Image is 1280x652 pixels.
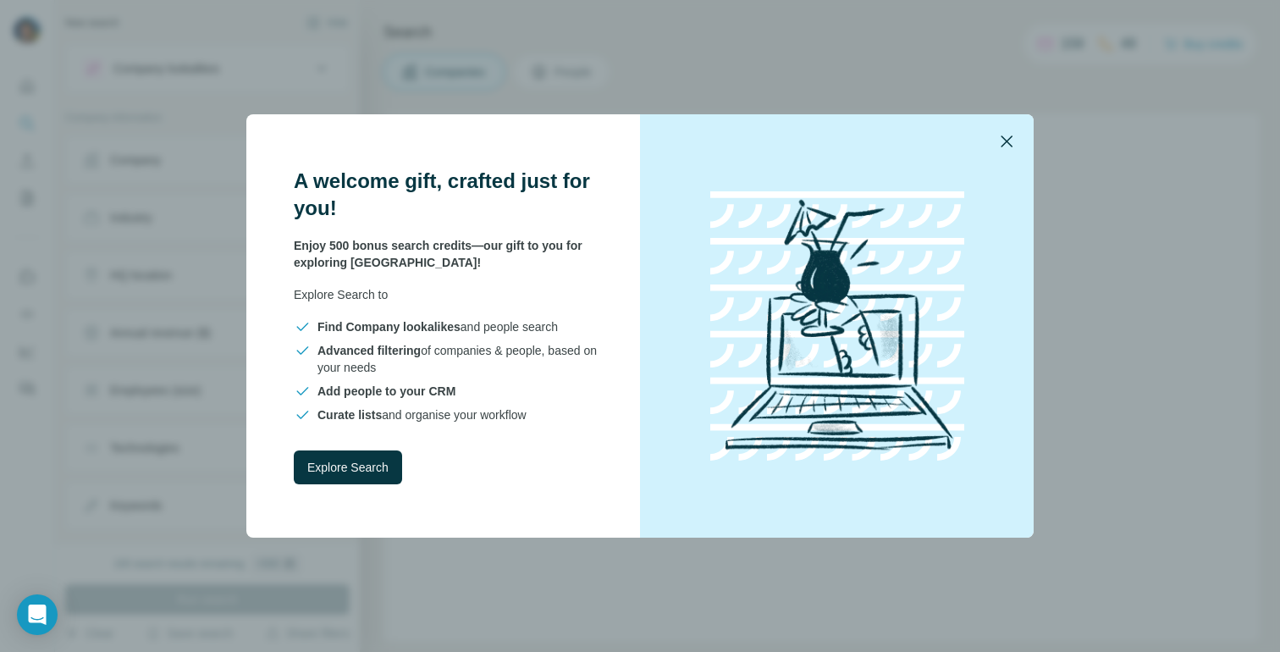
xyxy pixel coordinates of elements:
[317,342,599,376] span: of companies & people, based on your needs
[294,237,599,271] p: Enjoy 500 bonus search credits—our gift to you for exploring [GEOGRAPHIC_DATA]!
[685,174,990,478] img: laptop
[294,168,599,222] h3: A welcome gift, crafted just for you!
[317,384,455,398] span: Add people to your CRM
[317,320,461,334] span: Find Company lookalikes
[317,318,558,335] span: and people search
[294,450,402,484] button: Explore Search
[317,344,421,357] span: Advanced filtering
[307,459,389,476] span: Explore Search
[294,286,599,303] p: Explore Search to
[317,406,527,423] span: and organise your workflow
[17,594,58,635] div: Open Intercom Messenger
[317,408,382,422] span: Curate lists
